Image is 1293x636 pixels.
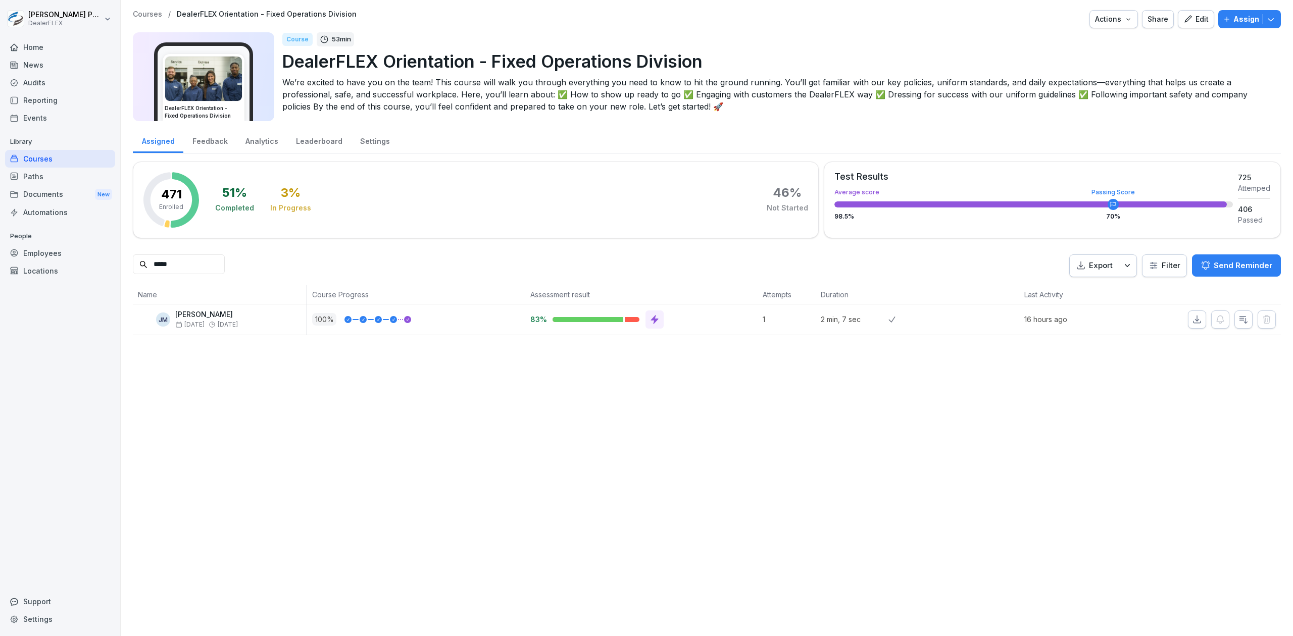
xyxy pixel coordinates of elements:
[5,593,115,610] div: Support
[5,228,115,244] p: People
[1024,289,1123,300] p: Last Activity
[175,321,205,328] span: [DATE]
[1142,10,1174,28] button: Share
[177,10,357,19] a: DealerFLEX Orientation - Fixed Operations Division
[1069,254,1137,277] button: Export
[821,289,883,300] p: Duration
[165,57,242,101] img: v4gv5ils26c0z8ite08yagn2.png
[5,74,115,91] a: Audits
[183,127,236,153] a: Feedback
[28,20,102,27] p: DealerFLEX
[281,187,301,199] div: 3 %
[5,38,115,56] a: Home
[156,312,170,327] div: JM
[159,202,183,211] p: Enrolled
[5,56,115,74] a: News
[175,310,238,319] p: [PERSON_NAME]
[5,91,115,109] a: Reporting
[236,127,287,153] a: Analytics
[5,168,115,185] a: Paths
[332,34,351,44] p: 53 min
[773,187,802,199] div: 46 %
[1192,254,1281,277] button: Send Reminder
[28,11,102,19] p: [PERSON_NAME] Pavlovitch
[1238,215,1270,225] div: Passed
[1238,183,1270,193] div: Attemped
[1106,214,1120,220] div: 70 %
[821,314,888,325] p: 2 min, 7 sec
[215,203,254,213] div: Completed
[1095,14,1132,25] div: Actions
[270,203,311,213] div: In Progress
[165,104,242,120] h3: DealerFLEX Orientation - Fixed Operations Division
[351,127,399,153] a: Settings
[834,172,1233,181] div: Test Results
[1089,10,1138,28] button: Actions
[1178,10,1214,28] button: Edit
[530,289,753,300] p: Assessment result
[222,187,247,199] div: 51 %
[5,150,115,168] a: Courses
[1233,14,1259,25] p: Assign
[133,10,162,19] a: Courses
[138,289,302,300] p: Name
[282,48,1273,74] p: DealerFLEX Orientation - Fixed Operations Division
[5,262,115,280] a: Locations
[282,76,1273,113] p: We’re excited to have you on the team! This course will walk you through everything you need to k...
[218,321,238,328] span: [DATE]
[763,314,816,325] p: 1
[1089,260,1113,272] p: Export
[168,10,171,19] p: /
[312,313,336,326] p: 100 %
[1214,260,1272,271] p: Send Reminder
[1183,14,1209,25] div: Edit
[282,33,313,46] div: Course
[530,314,544,324] p: 83%
[133,127,183,153] a: Assigned
[1149,260,1180,271] div: Filter
[5,185,115,204] div: Documents
[834,189,1233,195] div: Average score
[95,189,112,200] div: New
[1091,189,1135,195] div: Passing Score
[161,188,182,200] p: 471
[5,203,115,221] a: Automations
[1148,14,1168,25] div: Share
[5,109,115,127] a: Events
[287,127,351,153] a: Leaderboard
[1238,172,1270,183] div: 725
[5,244,115,262] a: Employees
[1238,204,1270,215] div: 406
[763,289,811,300] p: Attempts
[5,134,115,150] p: Library
[5,185,115,204] a: DocumentsNew
[1024,314,1128,325] p: 16 hours ago
[312,289,520,300] p: Course Progress
[1218,10,1281,28] button: Assign
[834,214,1233,220] div: 98.5 %
[1142,255,1186,277] button: Filter
[5,610,115,628] a: Settings
[767,203,808,213] div: Not Started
